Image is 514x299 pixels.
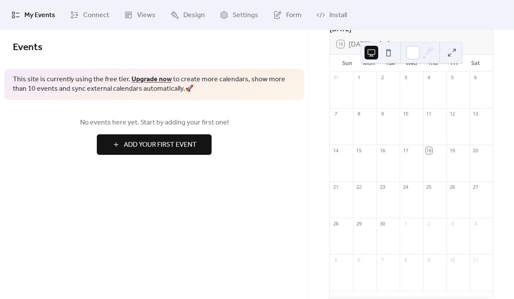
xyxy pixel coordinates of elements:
div: 13 [472,111,479,117]
div: 6 [356,257,362,263]
span: Connect [83,10,109,21]
span: Views [137,10,155,21]
div: 9 [379,111,385,117]
span: This site is currently using the free tier. to create more calendars, show more than 10 events an... [13,75,296,94]
div: 9 [426,257,432,263]
span: Add Your First Event [124,140,197,150]
a: Design [164,3,211,27]
div: 8 [402,257,409,263]
div: 1 [402,220,409,227]
div: 24 [402,184,409,190]
a: Settings [213,3,265,27]
div: 27 [472,184,479,190]
div: 25 [426,184,432,190]
div: 7 [332,111,339,117]
div: 3 [449,220,455,227]
div: 4 [472,220,479,227]
span: Settings [233,10,258,21]
a: My Events [5,3,62,27]
div: 28 [332,220,339,227]
div: 19 [449,147,455,154]
div: 10 [449,257,455,263]
a: Form [267,3,308,27]
span: Events [13,38,42,57]
div: 11 [472,257,479,263]
div: 20 [472,147,479,154]
div: 18 [426,147,432,154]
div: 12 [449,111,455,117]
div: 22 [356,184,362,190]
div: 2 [426,220,432,227]
div: Sun [337,55,358,72]
div: Sat [465,55,486,72]
a: Upgrade now [131,73,172,86]
span: Form [286,10,302,21]
div: 1 [356,74,362,81]
div: 5 [449,74,455,81]
div: 11 [426,111,432,117]
div: 5 [332,257,339,263]
span: Install [329,10,347,21]
div: 8 [356,111,362,117]
div: 7 [379,257,385,263]
div: 6 [472,74,479,81]
a: Views [118,3,162,27]
div: 17 [402,147,409,154]
a: Connect [64,3,116,27]
div: 26 [449,184,455,190]
div: Mon [358,55,380,72]
a: Install [310,3,353,27]
div: 10 [402,111,409,117]
div: 21 [332,184,339,190]
div: 23 [379,184,385,190]
div: 3 [402,74,409,81]
div: 31 [332,74,339,81]
span: No events here yet. Start by adding your first one! [13,118,296,128]
div: 4 [426,74,432,81]
div: 15 [356,147,362,154]
div: 14 [332,147,339,154]
span: Design [183,10,205,21]
div: 30 [379,220,385,227]
button: Add Your First Event [97,134,212,155]
div: 29 [356,220,362,227]
div: 16 [379,147,385,154]
div: 2 [379,74,385,81]
a: Add Your First Event [13,134,296,155]
span: My Events [24,10,55,21]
